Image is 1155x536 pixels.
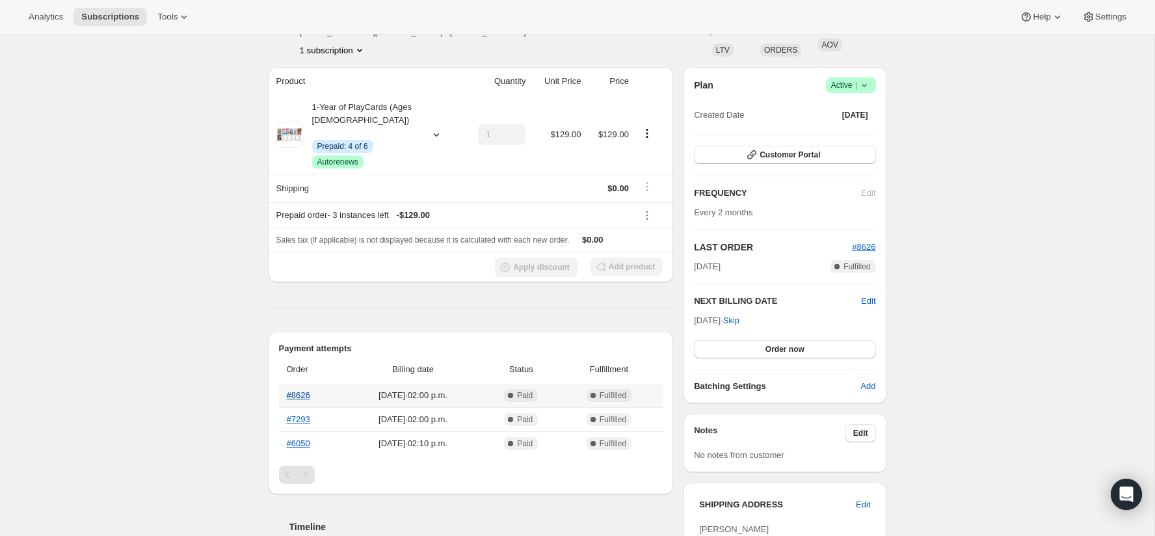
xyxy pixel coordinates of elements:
[517,390,533,401] span: Paid
[843,261,870,272] span: Fulfilled
[600,414,626,425] span: Fulfilled
[831,79,871,92] span: Active
[861,295,875,308] button: Edit
[517,414,533,425] span: Paid
[694,380,860,393] h6: Batching Settings
[347,363,479,376] span: Billing date
[853,428,868,438] span: Edit
[764,46,797,55] span: ORDERS
[287,438,310,448] a: #6050
[347,413,479,426] span: [DATE] · 02:00 p.m.
[600,390,626,401] span: Fulfilled
[1095,12,1126,22] span: Settings
[694,450,784,460] span: No notes from customer
[694,295,861,308] h2: NEXT BILLING DATE
[73,8,147,26] button: Subscriptions
[694,109,744,122] span: Created Date
[1033,12,1050,22] span: Help
[694,146,875,164] button: Customer Portal
[157,12,178,22] span: Tools
[317,141,368,152] span: Prepaid: 4 of 6
[29,12,63,22] span: Analytics
[694,315,739,325] span: [DATE] ·
[276,235,570,245] span: Sales tax (if applicable) is not displayed because it is calculated with each new order.
[694,208,752,217] span: Every 2 months
[842,110,868,120] span: [DATE]
[694,340,875,358] button: Order now
[585,67,632,96] th: Price
[347,437,479,450] span: [DATE] · 02:10 p.m.
[269,67,461,96] th: Product
[269,174,461,202] th: Shipping
[716,46,730,55] span: LTV
[607,183,629,193] span: $0.00
[287,414,310,424] a: #7293
[856,498,870,511] span: Edit
[550,129,581,139] span: $129.00
[279,355,343,384] th: Order
[1111,479,1142,510] div: Open Intercom Messenger
[765,344,804,355] span: Order now
[397,209,430,222] span: - $129.00
[279,466,663,484] nav: Pagination
[461,67,530,96] th: Quantity
[834,106,876,124] button: [DATE]
[637,180,657,194] button: Shipping actions
[487,363,555,376] span: Status
[860,380,875,393] span: Add
[289,520,674,533] h2: Timeline
[694,79,713,92] h2: Plan
[694,424,845,442] h3: Notes
[317,157,358,167] span: Autorenews
[848,494,878,515] button: Edit
[150,8,198,26] button: Tools
[637,126,657,141] button: Product actions
[852,241,875,254] button: #8626
[347,389,479,402] span: [DATE] · 02:00 p.m.
[598,129,629,139] span: $129.00
[855,80,857,90] span: |
[21,8,71,26] button: Analytics
[563,363,656,376] span: Fulfillment
[1012,8,1071,26] button: Help
[723,314,739,327] span: Skip
[853,376,883,397] button: Add
[852,242,875,252] a: #8626
[302,101,419,168] div: 1-Year of PlayCards (Ages [DEMOGRAPHIC_DATA])
[287,390,310,400] a: #8626
[529,67,585,96] th: Unit Price
[81,12,139,22] span: Subscriptions
[276,209,629,222] div: Prepaid order - 3 instances left
[279,342,663,355] h2: Payment attempts
[760,150,820,160] span: Customer Portal
[517,438,533,449] span: Paid
[1074,8,1134,26] button: Settings
[600,438,626,449] span: Fulfilled
[699,498,856,511] h3: SHIPPING ADDRESS
[694,187,861,200] h2: FREQUENCY
[821,40,838,49] span: AOV
[694,241,852,254] h2: LAST ORDER
[300,44,366,57] button: Product actions
[582,235,604,245] span: $0.00
[715,310,747,331] button: Skip
[845,424,876,442] button: Edit
[694,260,721,273] span: [DATE]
